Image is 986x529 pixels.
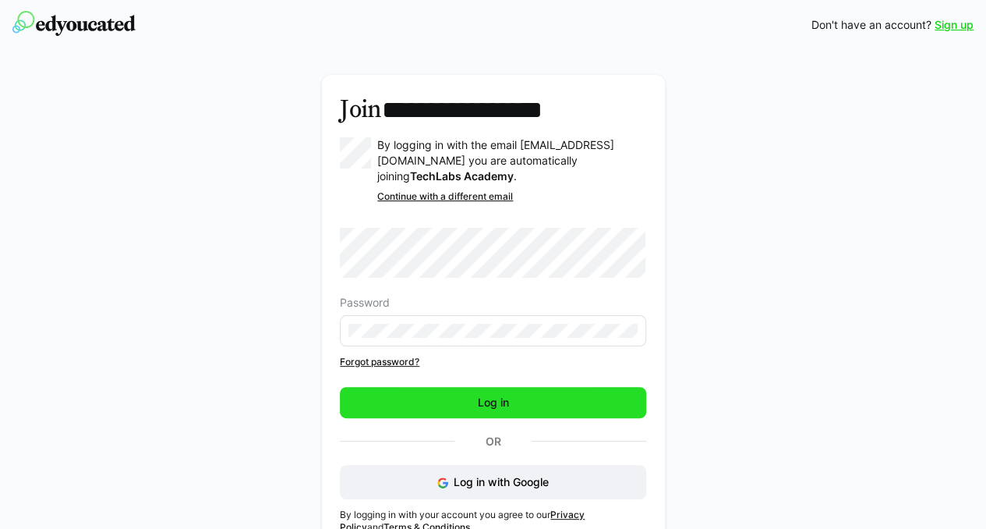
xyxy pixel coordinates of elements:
[340,94,646,125] h3: Join
[811,17,931,33] span: Don't have an account?
[340,387,646,418] button: Log in
[340,296,390,309] span: Password
[12,11,136,36] img: edyoucated
[935,17,974,33] a: Sign up
[340,356,646,368] a: Forgot password?
[475,395,511,410] span: Log in
[454,475,549,488] span: Log in with Google
[377,137,646,184] p: By logging in with the email [EMAIL_ADDRESS][DOMAIN_NAME] you are automatically joining .
[410,169,514,183] strong: TechLabs Academy
[454,431,531,453] p: Or
[377,190,646,203] div: Continue with a different email
[340,465,646,499] button: Log in with Google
